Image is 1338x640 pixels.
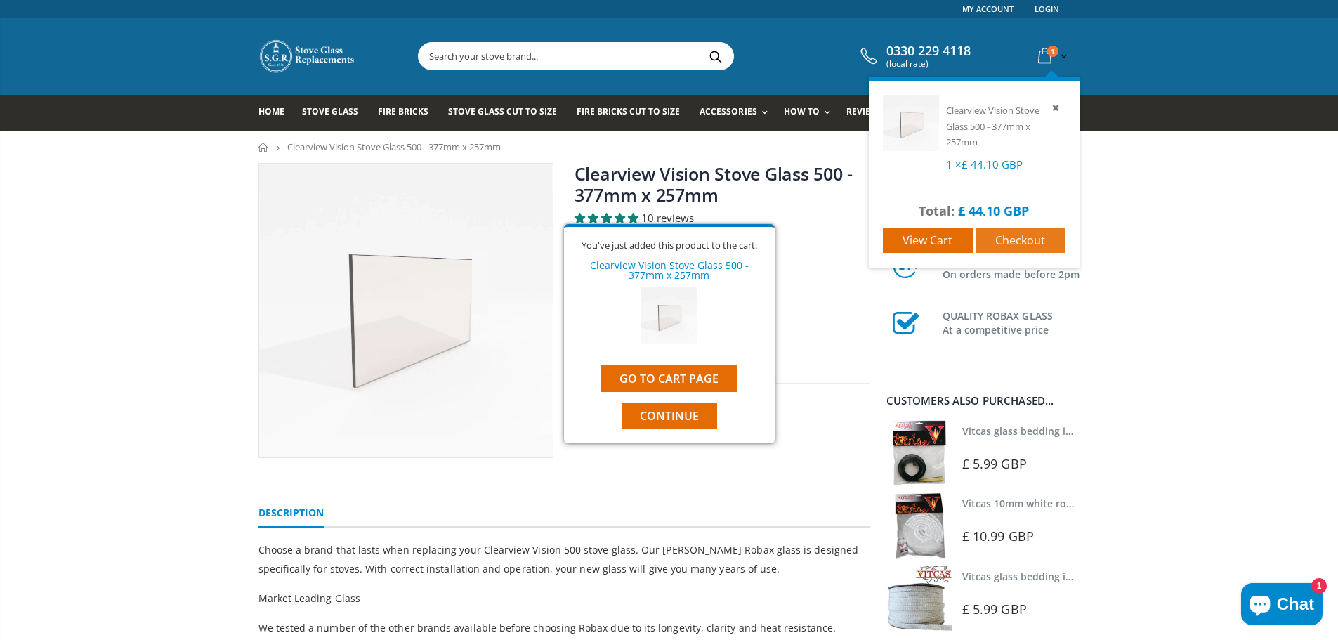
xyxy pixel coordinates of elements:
span: Choose a brand that lasts when replacing your Clearview Vision 500 stove glass. Our [PERSON_NAME]... [258,543,858,575]
span: £ 44.10 GBP [962,157,1023,171]
input: Search your stove brand... [419,43,891,70]
span: £ 44.10 GBP [958,202,1029,219]
a: Go to cart page [601,365,737,392]
a: Vitcas glass bedding in tape - 2mm x 15mm x 2 meters (White) [962,570,1261,583]
img: Vitcas stove glass bedding in tape [886,420,952,485]
a: Reviews [846,95,894,131]
span: £ 5.99 GBP [962,455,1027,472]
button: Search [700,43,732,70]
a: Clearview Vision Stove Glass 500 - 377mm x 257mm [946,104,1039,148]
img: Stove Glass Replacement [258,39,357,74]
span: Market Leading Glass [258,592,360,605]
img: Clearview Vision Stove Glass 500 - 377mm x 257mm [883,95,939,151]
a: Home [258,95,295,131]
a: Clearview Vision Stove Glass 500 - 377mm x 257mm [575,162,853,207]
div: You've just added this product to the cart: [575,241,764,250]
a: Description [258,499,324,528]
img: Vitcas stove glass bedding in tape [886,566,952,631]
a: 0330 229 4118 (local rate) [857,44,971,69]
a: Home [258,143,269,152]
img: Clearview Vision Stove Glass 500 - 377mm x 257mm [641,287,697,344]
img: Vitcas white rope, glue and gloves kit 10mm [886,492,952,558]
a: 1 [1032,42,1070,70]
img: verywiderectangularstoveglass_c23f6af7-5364-431e-9505-4602561bec89_800x_crop_center.webp [259,164,553,457]
a: Stove Glass Cut To Size [448,95,568,131]
button: Continue [622,403,717,429]
inbox-online-store-chat: Shopify online store chat [1237,583,1327,629]
span: Checkout [995,233,1045,248]
a: Checkout [976,228,1065,253]
a: Vitcas glass bedding in tape - 2mm x 10mm x 2 meters [962,424,1224,438]
span: Fire Bricks [378,105,428,117]
a: How To [784,95,837,131]
a: Stove Glass [302,95,369,131]
span: Reviews [846,105,884,117]
span: 1 × [946,157,1023,171]
span: 5.00 stars [575,211,641,225]
span: £ 5.99 GBP [962,601,1027,618]
span: Stove Glass [302,105,358,117]
a: Accessories [700,95,774,131]
span: We tested a number of the other brands available before choosing Robax due to its longevity, clar... [258,621,836,634]
span: Stove Glass Cut To Size [448,105,557,117]
span: 10 reviews [641,211,694,225]
a: Vitcas 10mm white rope kit - includes rope seal and glue! [962,497,1238,510]
span: 0330 229 4118 [886,44,971,59]
h3: QUALITY ROBAX GLASS At a competitive price [943,306,1080,337]
a: Fire Bricks Cut To Size [577,95,690,131]
span: How To [784,105,820,117]
a: Remove item [1049,100,1065,116]
a: Clearview Vision Stove Glass 500 - 377mm x 257mm [590,259,749,282]
div: Customers also purchased... [886,396,1080,406]
a: View cart [883,228,973,253]
span: Fire Bricks Cut To Size [577,105,680,117]
span: Continue [640,408,699,424]
span: Accessories [700,105,756,117]
span: £ 10.99 GBP [962,528,1034,544]
span: Total: [919,202,955,219]
span: Home [258,105,284,117]
span: View cart [903,233,952,248]
span: 1 [1047,46,1058,57]
a: Fire Bricks [378,95,439,131]
span: Clearview Vision Stove Glass 500 - 377mm x 257mm [287,141,501,153]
